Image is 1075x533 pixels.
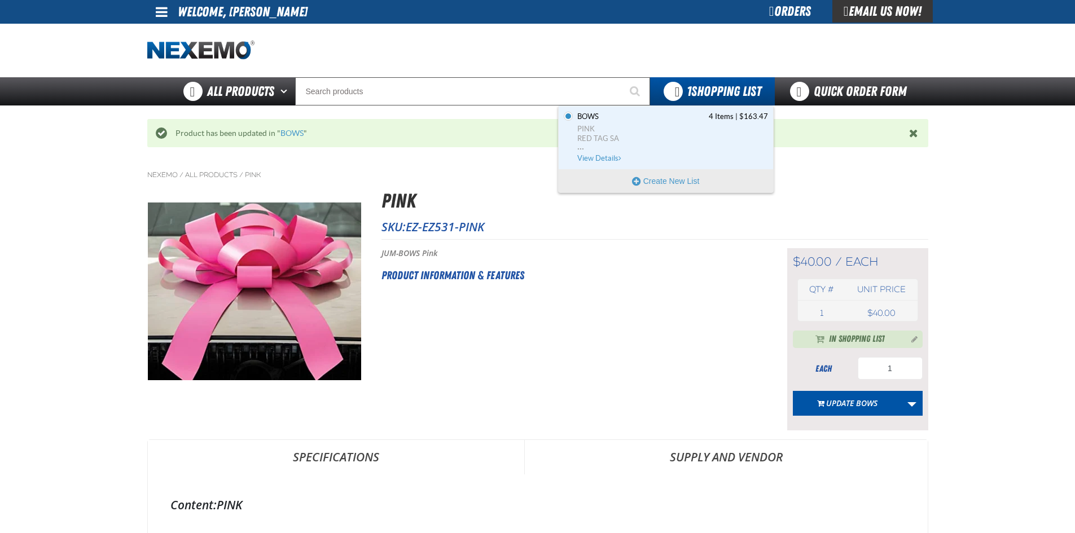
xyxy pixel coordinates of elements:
a: All Products [185,170,238,179]
img: PINK [148,202,361,380]
th: Qty # [798,279,846,300]
p: JUM-BOWS Pink [381,248,759,259]
span: / [179,170,183,179]
span: View Details [577,154,623,162]
div: each [793,363,855,375]
div: Product has been updated in " " [167,128,909,139]
h1: PINK [381,186,928,216]
a: Quick Order Form [775,77,928,105]
a: More Actions [901,391,923,416]
span: BOWS [577,112,599,122]
button: Close the Notification [906,125,923,142]
span: $163.47 [739,112,768,122]
span: All Products [207,81,274,102]
th: Unit price [845,279,917,300]
button: Manage current product in the Shopping List [902,332,920,345]
label: Content: [170,497,217,513]
button: Start Searching [622,77,650,105]
span: each [845,254,879,269]
td: $40.00 [845,305,917,321]
p: SKU: [381,219,928,235]
button: Open All Products pages [277,77,295,105]
a: Home [147,41,255,60]
span: Shopping List [687,83,761,99]
nav: Breadcrumbs [147,170,928,179]
span: / [835,254,842,269]
span: 1 [820,308,823,318]
span: RED TAG SA [577,134,768,144]
a: Nexemo [147,170,178,179]
span: $40.00 [793,254,832,269]
img: Nexemo logo [147,41,255,60]
span: 4 Items [709,112,734,122]
a: Specifications [148,440,524,474]
button: Update BOWS [793,391,902,416]
button: You have 1 Shopping List. Open to view details [650,77,775,105]
span: / [239,170,243,179]
a: BOWS contains 4 items. Total cost is $163.47. Click to see all items, discounts, taxes and other ... [575,112,768,164]
h2: Product Information & Features [381,267,759,284]
a: PINK [245,170,261,179]
input: Product Quantity [858,357,923,380]
input: Search [295,77,650,105]
span: ... [577,144,768,148]
a: Supply and Vendor [525,440,928,474]
a: BOWS [280,129,304,138]
strong: 1 [687,83,691,99]
div: You have 1 Shopping List. Open to view details [558,105,774,193]
span: PINK [577,124,768,134]
span: | [735,112,738,121]
button: Create New List. Opens a popup [559,170,773,192]
div: PINK [170,497,905,513]
span: EZ-EZ531-PINK [406,219,484,235]
span: In Shopping List [829,333,885,346]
